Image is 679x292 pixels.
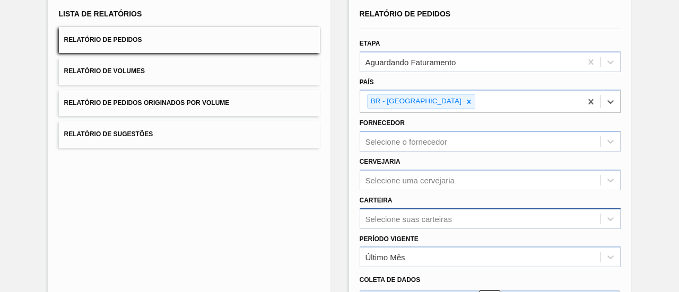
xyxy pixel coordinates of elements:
[365,175,455,184] font: Selecione uma cervejaria
[365,253,405,262] font: Último Mês
[59,121,320,147] button: Relatório de Sugestões
[59,58,320,84] button: Relatório de Volumes
[365,57,456,66] font: Aguardando Faturamento
[59,10,142,18] font: Lista de Relatórios
[371,97,462,105] font: BR - [GEOGRAPHIC_DATA]
[64,68,145,75] font: Relatório de Volumes
[360,235,419,243] font: Período Vigente
[64,131,153,138] font: Relatório de Sugestões
[360,78,374,86] font: País
[360,276,421,284] font: Coleta de dados
[360,158,401,165] font: Cervejaria
[365,137,447,146] font: Selecione o fornecedor
[360,40,380,47] font: Etapa
[360,197,393,204] font: Carteira
[360,10,451,18] font: Relatório de Pedidos
[59,90,320,116] button: Relatório de Pedidos Originados por Volume
[360,119,405,127] font: Fornecedor
[64,36,142,43] font: Relatório de Pedidos
[365,214,452,223] font: Selecione suas carteiras
[59,27,320,53] button: Relatório de Pedidos
[64,99,230,107] font: Relatório de Pedidos Originados por Volume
